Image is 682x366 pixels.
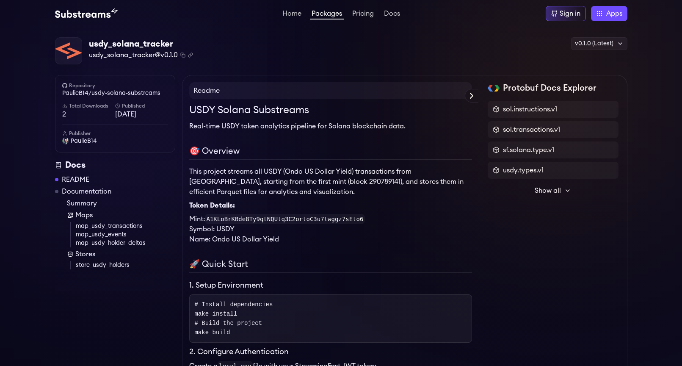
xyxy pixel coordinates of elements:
span: # Install dependencies [195,301,273,308]
h6: Published [115,103,168,109]
h2: 🚀 Quick Start [189,258,472,273]
li: Symbol: USDY [189,224,472,234]
a: store_usdy_holders [76,261,175,269]
p: This project streams all USDY (Ondo US Dollar Yield) transactions from [GEOGRAPHIC_DATA], startin... [189,166,472,197]
span: 2 [62,109,115,119]
a: Home [281,10,303,19]
span: make build [195,329,230,336]
li: Name: Ondo US Dollar Yield [189,234,472,244]
h6: Repository [62,82,168,89]
h6: Publisher [62,130,168,137]
img: Map icon [67,212,74,219]
h2: 🎯 Overview [189,145,472,160]
h6: Total Downloads [62,103,115,109]
div: v0.1.0 (Latest) [571,37,627,50]
a: map_usdy_events [76,230,175,239]
a: Pricing [351,10,376,19]
span: usdy_solana_tracker@v0.1.0 [89,50,178,60]
a: Stores [67,249,175,259]
span: Apps [606,8,622,19]
code: A1KLoBrKBde8Ty9qtNQUtq3C2ortoC3u7twggz7sEto6 [205,214,365,224]
li: Mint: [189,214,472,224]
a: README [62,175,89,185]
a: Documentation [62,186,111,197]
a: Docs [382,10,402,19]
a: map_usdy_transactions [76,222,175,230]
div: Sign in [560,8,580,19]
img: Substream's logo [55,8,118,19]
a: PaulieB14 [62,137,168,145]
span: sol.instructions.v1 [503,104,557,114]
span: usdy.types.v1 [503,165,544,175]
a: PaulieB14/usdy-solana-substreams [62,89,168,97]
a: map_usdy_holder_deltas [76,239,175,247]
div: Docs [55,159,175,171]
div: usdy_solana_tracker [89,38,193,50]
img: User Avatar [62,138,69,144]
span: # Build the project [195,320,262,327]
span: Show all [535,186,561,196]
img: Package Logo [55,38,82,64]
img: Protobuf [488,85,500,91]
img: github [62,83,67,88]
h4: Readme [189,82,472,99]
a: Packages [310,10,344,19]
h2: Protobuf Docs Explorer [503,82,596,94]
span: make install [195,311,237,317]
span: PaulieB14 [71,137,97,145]
p: Real-time USDY token analytics pipeline for Solana blockchain data. [189,121,472,131]
span: sol.transactions.v1 [503,125,560,135]
a: Summary [67,198,175,208]
h3: 1. Setup Environment [189,280,472,291]
button: Show all [488,182,618,199]
span: [DATE] [115,109,168,119]
h1: USDY Solana Substreams [189,103,472,118]
strong: Token Details: [189,202,235,209]
button: Copy .spkg link to clipboard [188,53,193,58]
span: sf.solana.type.v1 [503,145,554,155]
a: Sign in [546,6,586,21]
a: Maps [67,210,175,220]
button: Copy package name and version [180,53,185,58]
img: Store icon [67,251,74,258]
h3: 2. Configure Authentication [189,346,472,358]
